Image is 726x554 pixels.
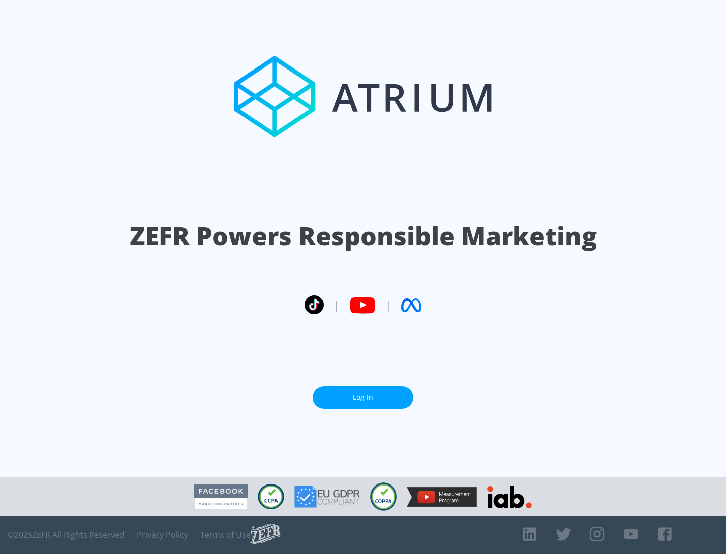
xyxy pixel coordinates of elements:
img: GDPR Compliant [294,486,360,508]
img: CCPA Compliant [258,484,284,509]
span: | [334,298,340,313]
img: COPPA Compliant [370,482,397,511]
img: Facebook Marketing Partner [194,484,248,510]
img: YouTube Measurement Program [407,487,477,507]
span: © 2025 ZEFR All Rights Reserved [8,530,125,540]
img: IAB [487,486,532,508]
a: Terms of Use [200,530,251,540]
a: Log In [313,386,413,409]
span: | [385,298,391,313]
h1: ZEFR Powers Responsible Marketing [130,219,597,253]
a: Privacy Policy [137,530,188,540]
